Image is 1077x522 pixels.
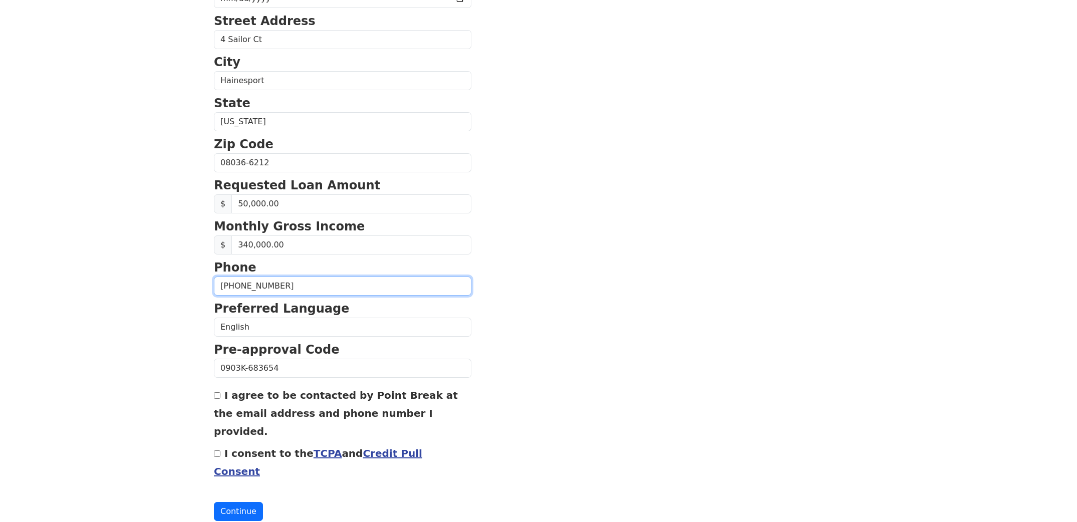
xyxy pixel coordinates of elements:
[214,359,471,378] input: Pre-approval Code
[214,260,256,275] strong: Phone
[214,447,422,477] label: I consent to the and
[214,55,240,69] strong: City
[214,217,471,235] p: Monthly Gross Income
[214,96,250,110] strong: State
[214,71,471,90] input: City
[314,447,342,459] a: TCPA
[214,14,316,28] strong: Street Address
[214,343,340,357] strong: Pre-approval Code
[214,30,471,49] input: Street Address
[214,178,380,192] strong: Requested Loan Amount
[214,235,232,254] span: $
[214,277,471,296] input: Phone
[214,302,349,316] strong: Preferred Language
[231,235,471,254] input: Monthly Gross Income
[214,153,471,172] input: Zip Code
[214,194,232,213] span: $
[214,137,274,151] strong: Zip Code
[231,194,471,213] input: Requested Loan Amount
[214,389,458,437] label: I agree to be contacted by Point Break at the email address and phone number I provided.
[214,502,263,521] button: Continue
